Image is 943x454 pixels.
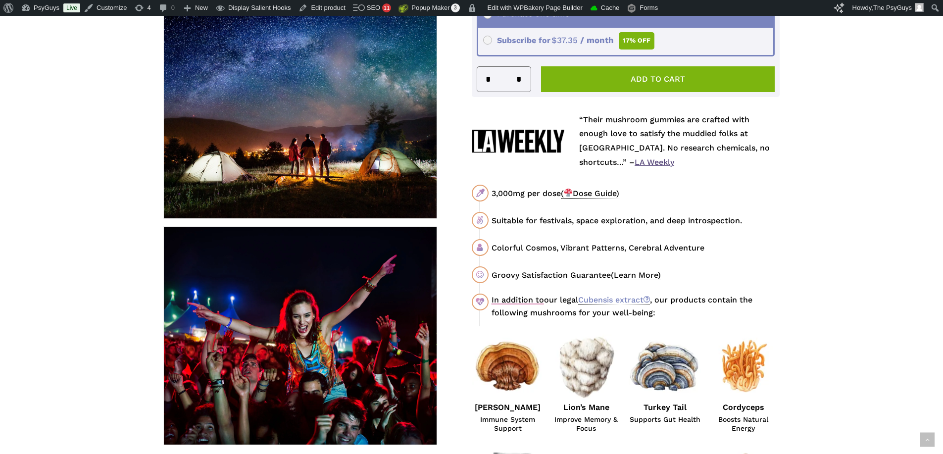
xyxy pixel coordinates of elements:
[492,214,780,227] div: Suitable for festivals, space exploration, and deep introspection.
[550,331,622,403] img: Lions Mane Mushroom Illustration
[494,67,513,92] input: Product quantity
[635,157,674,167] a: LA Weekly
[492,269,780,281] div: Groovy Satisfaction Guarantee
[579,113,780,170] p: “Their mushroom gummies are crafted with enough love to satisfy the muddied folks at [GEOGRAPHIC_...
[492,295,544,304] u: In addition to
[707,415,780,433] span: Boosts Natural Energy
[483,36,655,45] span: Subscribe for
[472,331,544,403] img: Red Reishi Mushroom Illustration
[63,3,80,12] a: Live
[550,415,622,433] span: Improve Memory & Focus
[644,403,687,412] strong: Turkey Tail
[580,35,614,45] span: / month
[451,3,460,12] span: 3
[492,187,780,200] div: 3,000mg per dose
[382,3,391,12] div: 11
[551,35,578,45] span: 37.35
[629,331,701,403] img: Turkey Tail Mushroom Illustration
[707,331,780,403] img: Cordyceps Mushroom Illustration
[563,403,609,412] strong: Lion’s Mane
[578,295,650,305] a: Cubensis extract
[611,270,661,280] span: (Learn More)
[472,415,544,433] span: Immune System Support
[873,4,912,11] span: The PsyGuys
[915,3,924,12] img: Avatar photo
[561,189,619,199] span: ( Dose Guide)
[492,294,780,319] div: our legal , our products contain the following mushrooms for your well-being:
[475,403,541,412] strong: [PERSON_NAME]
[564,189,572,197] img: 🍄
[629,415,701,424] span: Supports Gut Health
[920,433,935,447] a: Back to top
[541,66,775,92] button: Add to cart
[723,403,764,412] strong: Cordyceps
[472,129,564,153] img: La Weekly Logo
[492,242,780,254] div: Colorful Cosmos, Vibrant Patterns, Cerebral Adventure
[551,35,557,45] span: $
